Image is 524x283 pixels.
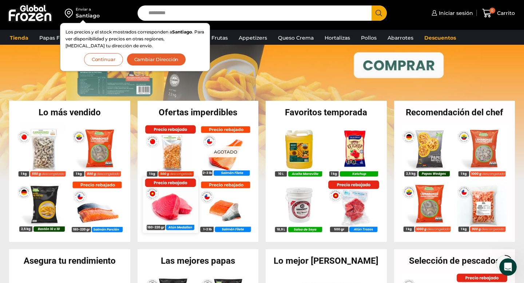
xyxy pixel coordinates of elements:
[421,31,460,45] a: Descuentos
[127,53,186,66] button: Cambiar Dirección
[480,5,517,22] a: 0 Carrito
[36,31,75,45] a: Papas Fritas
[65,28,205,49] p: Los precios y el stock mostrados corresponden a . Para ver disponibilidad y precios en otras regi...
[495,9,515,17] span: Carrito
[209,146,242,157] p: Agotado
[394,256,515,265] h2: Selección de pescados
[321,31,354,45] a: Hortalizas
[266,108,387,117] h2: Favoritos temporada
[499,258,517,276] iframe: Intercom live chat
[394,108,515,117] h2: Recomendación del chef
[76,7,100,12] div: Enviar a
[489,8,495,13] span: 0
[372,5,387,21] button: Search button
[430,6,473,20] a: Iniciar sesión
[235,31,271,45] a: Appetizers
[9,256,130,265] h2: Asegura tu rendimiento
[6,31,32,45] a: Tienda
[9,108,130,117] h2: Lo más vendido
[84,53,123,66] button: Continuar
[384,31,417,45] a: Abarrotes
[65,7,76,19] img: address-field-icon.svg
[138,256,259,265] h2: Las mejores papas
[357,31,380,45] a: Pollos
[437,9,473,17] span: Iniciar sesión
[172,29,192,35] strong: Santiago
[138,108,259,117] h2: Ofertas imperdibles
[266,256,387,265] h2: Lo mejor [PERSON_NAME]
[274,31,317,45] a: Queso Crema
[76,12,100,19] div: Santiago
